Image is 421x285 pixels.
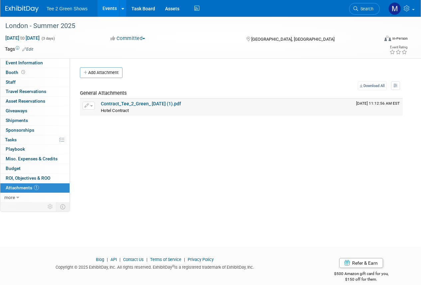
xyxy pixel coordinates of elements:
span: Travel Reservations [6,89,46,94]
a: Budget [0,164,70,173]
a: Staff [0,78,70,87]
span: Asset Reservations [6,98,45,104]
a: Attachments1 [0,183,70,193]
div: $150 off for them. [315,277,408,282]
span: [GEOGRAPHIC_DATA], [GEOGRAPHIC_DATA] [251,37,334,42]
span: | [145,257,149,262]
a: Travel Reservations [0,87,70,96]
a: Playbook [0,145,70,154]
div: In-Person [392,36,408,41]
a: Blog [96,257,104,262]
span: [DATE] [DATE] [5,35,40,41]
a: Shipments [0,116,70,125]
span: to [19,35,26,41]
a: Terms of Service [150,257,181,262]
a: Refer & Earn [339,258,383,268]
a: Sponsorships [0,126,70,135]
a: Privacy Policy [188,257,214,262]
span: Giveaways [6,108,27,113]
span: Tasks [5,137,17,142]
img: Format-Inperson.png [384,36,391,41]
span: Search [358,6,373,11]
span: 1 [34,185,39,190]
span: | [118,257,122,262]
a: Event Information [0,58,70,68]
a: Search [349,3,380,15]
span: Tee 2 Green Shows [47,6,88,11]
span: Booth not reserved yet [20,70,26,75]
img: ExhibitDay [5,6,39,12]
a: Download All [358,81,387,90]
span: Misc. Expenses & Credits [6,156,58,161]
a: ROI, Objectives & ROO [0,174,70,183]
span: Shipments [6,118,28,123]
a: Contact Us [123,257,144,262]
a: Contract_Tee_2_Green_ [DATE] (1).pdf [101,101,181,106]
a: API [110,257,117,262]
span: more [4,195,15,200]
span: Budget [6,166,21,171]
span: Booth [6,70,26,75]
a: Misc. Expenses & Credits [0,154,70,164]
span: Staff [6,79,16,85]
span: | [182,257,187,262]
a: Tasks [0,135,70,145]
a: more [0,193,70,202]
span: Attachments [6,185,39,190]
div: $500 Amazon gift card for you, [315,267,408,282]
a: Booth [0,68,70,77]
td: Tags [5,46,33,52]
span: Upload Timestamp [356,101,400,106]
span: ROI, Objectives & ROO [6,175,50,181]
div: Event Format [349,35,408,45]
span: Playbook [6,146,25,152]
a: Giveaways [0,106,70,116]
div: London - Summer 2025 [3,20,373,32]
a: Asset Reservations [0,97,70,106]
td: Personalize Event Tab Strip [45,202,56,211]
div: Copyright © 2025 ExhibitDay, Inc. All rights reserved. ExhibitDay is a registered trademark of Ex... [5,263,305,270]
span: | [105,257,109,262]
span: Event Information [6,60,43,65]
td: Upload Timestamp [353,99,403,115]
div: Event Rating [389,46,407,49]
td: Toggle Event Tabs [56,202,70,211]
img: Michael Kruger [388,2,401,15]
sup: ® [172,264,174,268]
button: Committed [108,35,148,42]
button: Add Attachment [80,67,122,78]
span: General Attachments [80,90,127,96]
a: Edit [22,47,33,52]
span: (3 days) [41,36,55,41]
span: Sponsorships [6,127,34,133]
span: Hotel Contract [101,108,129,113]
